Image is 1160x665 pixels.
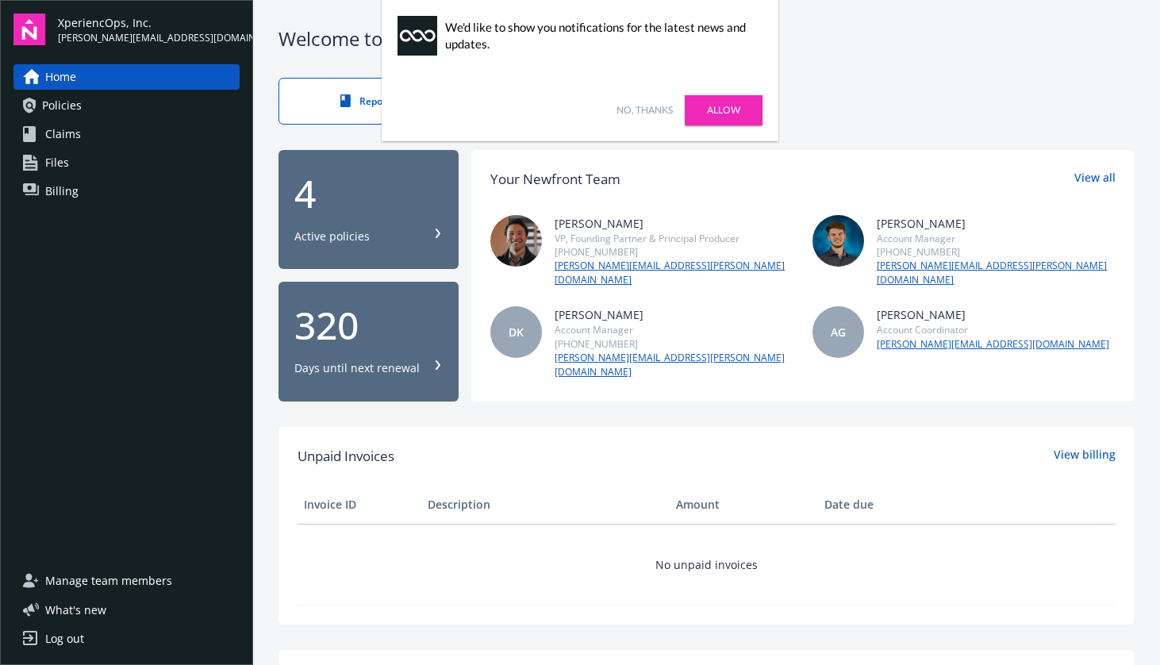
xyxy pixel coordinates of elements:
img: photo [812,215,864,267]
div: [PERSON_NAME] [877,215,1116,232]
div: Welcome to Navigator , [PERSON_NAME] [278,25,1135,52]
a: [PERSON_NAME][EMAIL_ADDRESS][PERSON_NAME][DOMAIN_NAME] [877,259,1116,287]
div: [PERSON_NAME] [555,306,793,323]
div: 4 [294,175,443,213]
span: Billing [45,179,79,204]
a: Allow [685,95,762,125]
a: Billing [13,179,240,204]
span: Unpaid Invoices [298,446,394,467]
span: AG [831,324,846,340]
div: [PERSON_NAME] [877,306,1109,323]
img: photo [490,215,542,267]
a: View billing [1054,446,1116,467]
span: Claims [45,121,81,147]
div: [PERSON_NAME] [555,215,793,232]
span: What ' s new [45,602,106,618]
a: Files [13,150,240,175]
a: [PERSON_NAME][EMAIL_ADDRESS][PERSON_NAME][DOMAIN_NAME] [555,259,793,287]
div: [PHONE_NUMBER] [555,337,793,351]
span: Policies [42,93,82,118]
button: What's new [13,602,132,618]
div: Log out [45,626,84,652]
div: Active policies [294,229,370,244]
span: DK [509,324,524,340]
div: Your Newfront Team [490,169,620,190]
div: Report claims [311,94,451,108]
div: Days until next renewal [294,360,420,376]
span: XperiencOps, Inc. [58,14,240,31]
div: Account Coordinator [877,323,1109,336]
span: [PERSON_NAME][EMAIL_ADDRESS][DOMAIN_NAME] [58,31,240,45]
span: Files [45,150,69,175]
div: Account Manager [877,232,1116,245]
div: [PHONE_NUMBER] [555,245,793,259]
div: [PHONE_NUMBER] [877,245,1116,259]
a: [PERSON_NAME][EMAIL_ADDRESS][PERSON_NAME][DOMAIN_NAME] [555,351,793,379]
td: No unpaid invoices [298,524,1116,605]
a: [PERSON_NAME][EMAIL_ADDRESS][DOMAIN_NAME] [877,337,1109,352]
div: VP, Founding Partner & Principal Producer [555,232,793,245]
button: 4Active policies [278,150,459,270]
div: 320 [294,306,443,344]
a: View all [1074,169,1116,190]
button: XperiencOps, Inc.[PERSON_NAME][EMAIL_ADDRESS][DOMAIN_NAME] [58,13,240,45]
a: Claims [13,121,240,147]
th: Invoice ID [298,486,421,524]
img: navigator-logo.svg [13,13,45,45]
a: No, thanks [616,103,673,117]
th: Date due [818,486,942,524]
a: Manage team members [13,568,240,594]
a: Home [13,64,240,90]
div: We'd like to show you notifications for the latest news and updates. [445,19,755,52]
button: 320Days until next renewal [278,282,459,402]
div: Account Manager [555,323,793,336]
span: Manage team members [45,568,172,594]
a: Report claims [278,78,483,125]
a: Policies [13,93,240,118]
th: Description [421,486,669,524]
th: Amount [670,486,818,524]
span: Home [45,64,76,90]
